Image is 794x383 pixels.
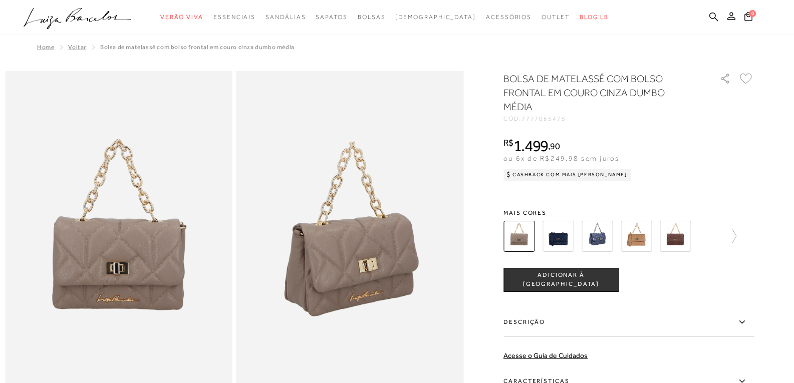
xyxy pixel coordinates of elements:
[503,72,691,114] h1: BOLSA DE MATELASSÊ COM BOLSO FRONTAL EM COURO CINZA DUMBO MÉDIA
[542,8,570,27] a: noSubCategoriesText
[542,14,570,21] span: Outlet
[503,138,513,147] i: R$
[503,116,704,122] div: CÓD:
[486,8,532,27] a: noSubCategoriesText
[358,8,386,27] a: noSubCategoriesText
[213,8,255,27] a: noSubCategoriesText
[486,14,532,21] span: Acessórios
[100,44,295,51] span: BOLSA DE MATELASSÊ COM BOLSO FRONTAL EM COURO CINZA DUMBO MÉDIA
[503,221,535,252] img: BOLSA DE MATELASSÊ COM BOLSO FRONTAL EM COURO CINZA DUMBO MÉDIA
[749,10,756,17] span: 0
[316,8,347,27] a: noSubCategoriesText
[503,210,754,216] span: Mais cores
[660,221,691,252] img: BOLSA MÉDIA ALÇA CORRENTE CAFÉ
[316,14,347,21] span: Sapatos
[741,11,755,25] button: 0
[543,221,574,252] img: BOLSA MÉDIA ALÇA CORRENTE AZUL
[68,44,86,51] a: Voltar
[395,8,476,27] a: noSubCategoriesText
[213,14,255,21] span: Essenciais
[521,115,566,122] span: 7777065475
[503,308,754,337] label: Descrição
[548,142,560,151] i: ,
[37,44,54,51] a: Home
[582,221,613,252] img: BOLSA MÉDIA ALÇA CORRENTE AZUL MARINHO
[358,14,386,21] span: Bolsas
[160,8,203,27] a: noSubCategoriesText
[550,141,560,151] span: 90
[580,14,609,21] span: BLOG LB
[503,268,619,292] button: ADICIONAR À [GEOGRAPHIC_DATA]
[504,271,618,288] span: ADICIONAR À [GEOGRAPHIC_DATA]
[160,14,203,21] span: Verão Viva
[503,154,619,162] span: ou 6x de R$249,98 sem juros
[621,221,652,252] img: BOLSA MÉDIA ALÇA CORRENTE BEGE
[503,169,631,181] div: Cashback com Mais [PERSON_NAME]
[503,351,588,359] a: Acesse o Guia de Cuidados
[266,8,306,27] a: noSubCategoriesText
[513,137,549,155] span: 1.499
[395,14,476,21] span: [DEMOGRAPHIC_DATA]
[580,8,609,27] a: BLOG LB
[266,14,306,21] span: Sandálias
